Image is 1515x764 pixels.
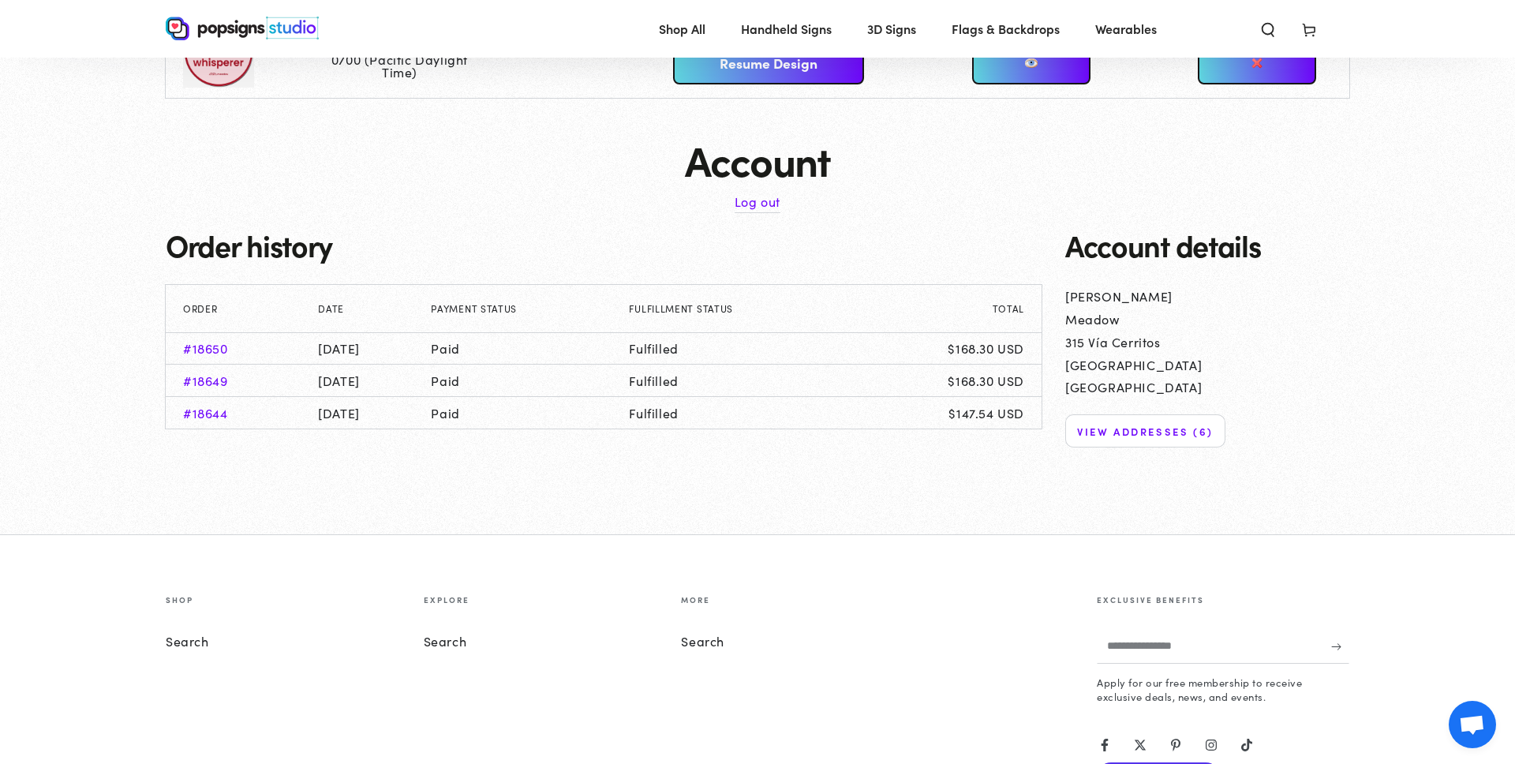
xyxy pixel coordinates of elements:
[855,8,928,50] a: 3D Signs
[1065,414,1225,447] a: View addresses (6)
[862,365,1042,397] td: $168.30 USD
[729,8,844,50] a: Handheld Signs
[318,285,431,332] th: Date
[166,137,1349,182] h1: Account
[166,17,319,40] img: Popsigns Studio
[1449,701,1496,748] div: Open chat
[1331,628,1349,663] button: Subscribe
[166,229,1042,261] h2: Order history
[659,17,705,40] span: Shop All
[183,339,228,357] a: Order number #18650
[629,285,862,332] th: Fulfillment status
[424,632,467,650] a: Search
[629,365,862,397] td: Fulfilled
[629,397,862,429] td: Fulfilled
[1097,676,1349,704] p: Apply for our free membership to receive exclusive deals, news, and events.
[424,596,469,609] p: Explore
[431,397,629,429] td: Paid
[166,596,193,609] p: Shop
[681,590,923,609] summary: More
[318,372,360,389] time: [DATE]
[166,285,318,332] th: Order
[1095,17,1157,40] span: Wearables
[424,590,666,609] summary: Explore
[431,285,629,332] th: Payment status
[1097,596,1204,609] p: Exclusive benefits
[647,8,717,50] a: Shop All
[1065,285,1349,399] p: [PERSON_NAME] Meadow 315 Vía Cerritos [GEOGRAPHIC_DATA] [GEOGRAPHIC_DATA]
[183,404,228,421] a: Order number #18644
[735,190,780,213] a: Log out
[952,17,1060,40] span: Flags & Backdrops
[862,397,1042,429] td: $147.54 USD
[166,590,408,609] summary: Shop
[431,365,629,397] td: Paid
[1097,590,1349,609] summary: Exclusive benefits
[940,8,1072,50] a: Flags & Backdrops
[1065,229,1349,261] h2: Account details
[681,632,724,650] a: Search
[431,332,629,365] td: Paid
[1248,11,1289,46] summary: Search our site
[867,17,916,40] span: 3D Signs
[862,332,1042,365] td: $168.30 USD
[1083,8,1169,50] a: Wearables
[681,596,710,609] p: More
[629,332,862,365] td: Fulfilled
[862,285,1042,332] th: Total
[318,404,360,421] time: [DATE]
[741,17,832,40] span: Handheld Signs
[166,632,209,650] a: Search
[183,372,228,389] a: Order number #18649
[318,339,360,357] time: [DATE]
